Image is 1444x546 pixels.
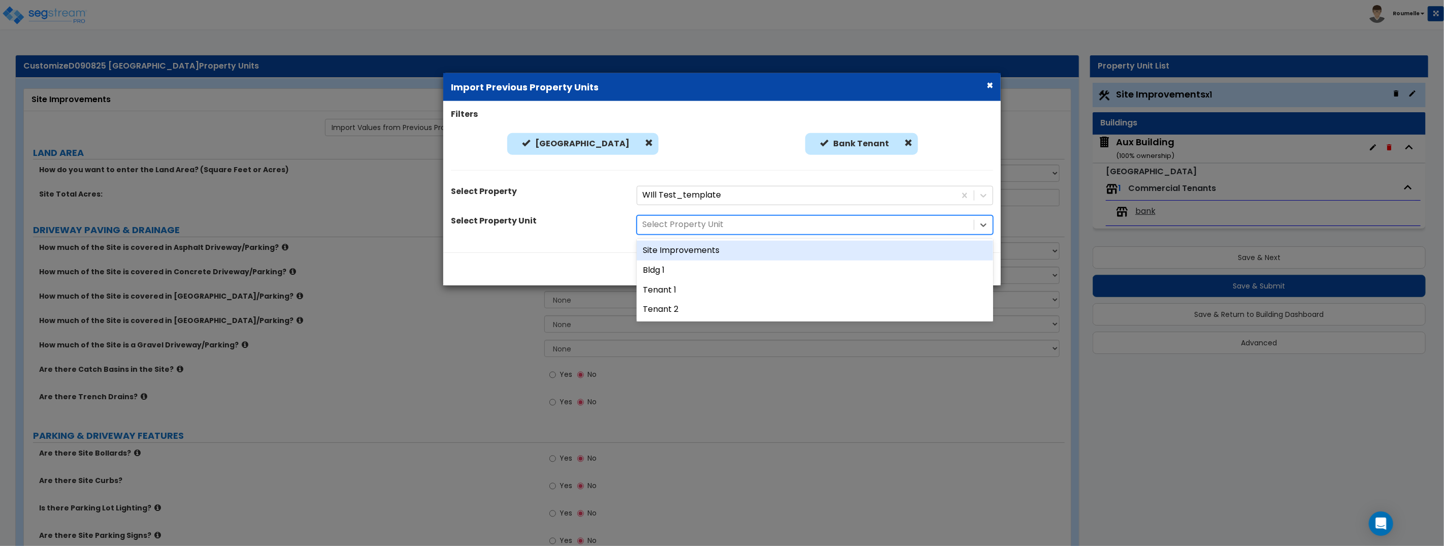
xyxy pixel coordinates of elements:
[637,280,993,300] div: Tenant 1
[451,80,599,93] b: Import Previous Property Units
[1369,511,1393,536] div: Open Intercom Messenger
[637,261,993,280] div: Bldg 1
[637,241,993,261] div: Site Improvements
[451,186,517,198] label: Select Property
[451,215,537,227] label: Select Property Unit
[987,79,993,90] button: ×
[536,138,630,149] b: [GEOGRAPHIC_DATA]
[637,300,993,319] div: Tenant 2
[451,109,478,120] label: Filters
[834,138,890,149] b: Bank Tenant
